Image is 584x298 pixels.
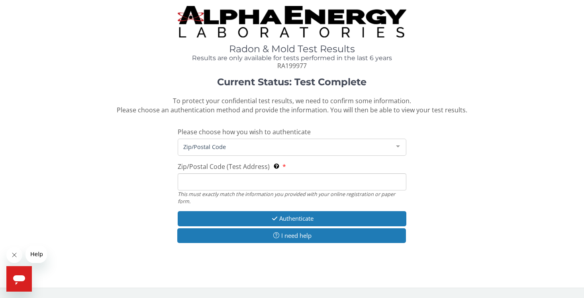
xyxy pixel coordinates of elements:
img: TightCrop.jpg [178,6,406,37]
button: Authenticate [178,211,406,226]
strong: Current Status: Test Complete [217,76,366,88]
h4: Results are only available for tests performed in the last 6 years [178,55,406,62]
iframe: Close message [6,247,22,263]
div: This must exactly match the information you provided with your online registration or paper form. [178,190,406,205]
iframe: Button to launch messaging window [6,266,32,292]
span: Please choose how you wish to authenticate [178,127,311,136]
span: To protect your confidential test results, we need to confirm some information. Please choose an ... [117,96,467,114]
span: Zip/Postal Code [181,142,390,151]
span: Zip/Postal Code (Test Address) [178,162,270,171]
span: RA199977 [277,61,307,70]
h1: Radon & Mold Test Results [178,44,406,54]
button: I need help [177,228,406,243]
iframe: Message from company [25,245,47,263]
